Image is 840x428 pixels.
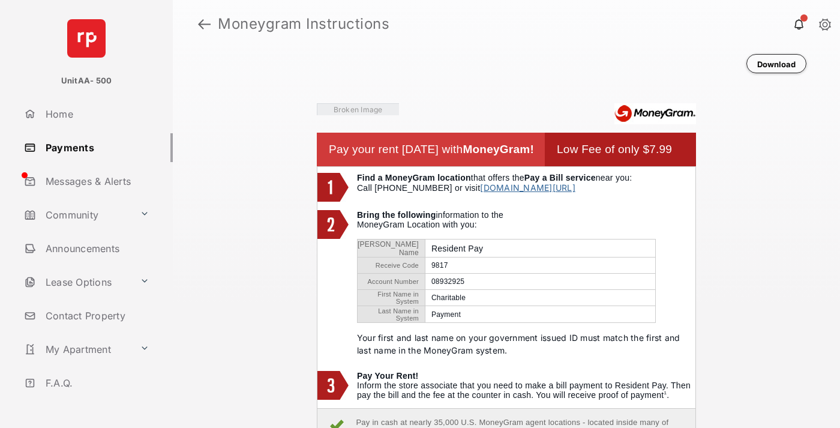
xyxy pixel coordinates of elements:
p: Your first and last name on your government issued ID must match the first and last name in the M... [357,331,695,357]
sup: 1 [664,390,667,396]
strong: Moneygram Instructions [218,17,389,31]
td: Payment [425,306,655,322]
a: Announcements [19,234,173,263]
a: Home [19,100,173,128]
a: Contact Property [19,301,173,330]
td: Low Fee of only $7.99 [557,133,684,166]
td: Pay your rent [DATE] with [329,133,545,166]
a: My Apartment [19,335,135,364]
img: Vaibhav Square [317,103,399,115]
b: Pay Your Rent! [357,371,419,381]
button: Download [746,54,806,73]
p: UnitAA- 500 [61,75,112,87]
b: Bring the following [357,210,436,220]
td: that offers the near you: Call [PHONE_NUMBER] or visit [357,173,695,204]
a: [DOMAIN_NAME][URL] [480,182,575,193]
td: 08932925 [425,274,655,290]
b: MoneyGram! [463,143,534,155]
img: 3 [317,371,349,400]
img: 1 [317,173,349,202]
a: F.A.Q. [19,369,173,397]
b: Pay a Bill service [524,173,596,182]
b: Find a MoneyGram location [357,173,471,182]
a: Messages & Alerts [19,167,173,196]
img: Moneygram [614,103,696,124]
img: svg+xml;base64,PHN2ZyB4bWxucz0iaHR0cDovL3d3dy53My5vcmcvMjAwMC9zdmciIHdpZHRoPSI2NCIgaGVpZ2h0PSI2NC... [67,19,106,58]
td: Receive Code [358,258,425,274]
td: information to the MoneyGram Location with you: [357,210,695,365]
img: 2 [317,210,349,239]
td: First Name in System [358,290,425,306]
td: 9817 [425,258,655,274]
a: Community [19,200,135,229]
td: Last Name in System [358,306,425,322]
td: Charitable [425,290,655,306]
td: Inform the store associate that you need to make a bill payment to Resident Pay. Then pay the bil... [357,371,695,402]
a: Payments [19,133,173,162]
td: Account Number [358,274,425,290]
td: Resident Pay [425,240,655,258]
a: Lease Options [19,268,135,297]
td: [PERSON_NAME] Name [358,240,425,258]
